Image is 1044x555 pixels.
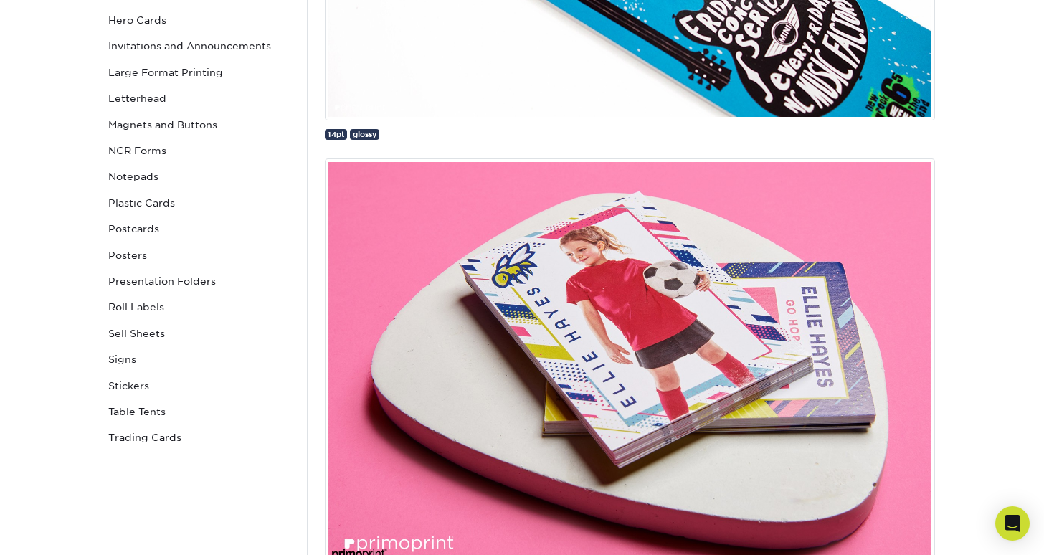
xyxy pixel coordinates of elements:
[103,85,296,111] a: Letterhead
[103,346,296,372] a: Signs
[350,129,379,140] a: glossy
[103,60,296,85] a: Large Format Printing
[328,130,344,138] span: 14pt
[103,268,296,294] a: Presentation Folders
[103,424,296,450] a: Trading Cards
[103,163,296,189] a: Notepads
[325,129,347,140] a: 14pt
[103,190,296,216] a: Plastic Cards
[103,7,296,33] a: Hero Cards
[103,321,296,346] a: Sell Sheets
[353,130,376,138] span: glossy
[103,294,296,320] a: Roll Labels
[103,242,296,268] a: Posters
[103,112,296,138] a: Magnets and Buttons
[4,511,122,550] iframe: Google Customer Reviews
[103,33,296,59] a: Invitations and Announcements
[103,216,296,242] a: Postcards
[103,399,296,424] a: Table Tents
[995,506,1030,541] div: Open Intercom Messenger
[103,138,296,163] a: NCR Forms
[103,373,296,399] a: Stickers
